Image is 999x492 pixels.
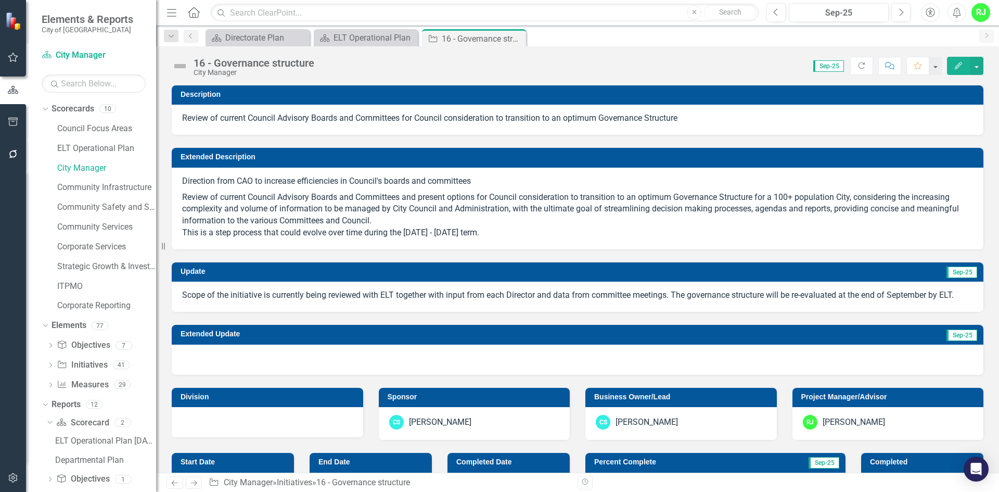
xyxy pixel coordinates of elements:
a: Community Services [57,221,156,233]
span: Sep-25 [809,457,839,469]
span: Sep-25 [946,330,977,341]
div: RJ [803,415,817,430]
input: Search Below... [42,74,146,93]
span: Sep-25 [946,267,977,278]
div: Directorate Plan [225,31,307,44]
div: » » [209,477,570,489]
h3: Completed Date [456,458,565,466]
a: Elements [52,320,86,332]
p: Review of current Council Advisory Boards and Committees and present options for Council consider... [182,190,973,239]
div: 10 [99,105,116,113]
span: Sep-25 [813,60,844,72]
a: ELT Operational Plan [316,31,415,44]
div: Open Intercom Messenger [964,457,989,482]
a: Council Focus Areas [57,123,156,135]
h3: Sponsor [388,393,565,401]
div: 12 [86,400,103,409]
button: Sep-25 [789,3,889,22]
div: ELT Operational Plan [DATE]-[DATE] [55,436,156,446]
a: Measures [57,379,108,391]
a: Departmental Plan [53,451,156,468]
a: Scorecards [52,103,94,115]
h3: Start Date [181,458,289,466]
h3: Extended Description [181,153,978,161]
div: CS [389,415,404,430]
h3: Project Manager/Advisor [801,393,979,401]
a: Objectives [56,473,109,485]
div: ELT Operational Plan [334,31,415,44]
h3: Division [181,393,358,401]
img: ClearPoint Strategy [5,12,23,30]
h3: Business Owner/Lead [594,393,772,401]
button: RJ [971,3,990,22]
div: 16 - Governance structure [316,477,410,487]
h3: Completed [870,458,978,466]
a: Strategic Growth & Investment [57,261,156,273]
a: Corporate Services [57,241,156,253]
h3: End Date [318,458,427,466]
a: ITPMO [57,281,156,293]
h3: Update [181,268,530,275]
p: Direction from CAO to increase efficiencies in Council's boards and committees [182,175,973,190]
div: 16 - Governance structure [442,32,523,45]
div: Sep-25 [792,7,885,19]
a: City Manager [42,49,146,61]
img: Not Defined [172,58,188,74]
span: Scope of the initiative is currently being reviewed with ELT together with input from each Direct... [182,290,954,300]
div: 2 [114,418,131,427]
small: City of [GEOGRAPHIC_DATA] [42,26,133,34]
div: 29 [114,381,131,389]
div: 41 [113,361,130,370]
span: Search [719,8,741,16]
a: Initiatives [57,359,107,371]
a: Reports [52,399,81,411]
button: Search [704,5,756,20]
div: CS [596,415,610,430]
a: Corporate Reporting [57,300,156,312]
a: ELT Operational Plan [57,143,156,155]
a: City Manager [57,162,156,174]
div: [PERSON_NAME] [409,417,471,428]
a: Directorate Plan [208,31,307,44]
div: 1 [115,475,132,484]
span: Elements & Reports [42,13,133,26]
div: [PERSON_NAME] [616,417,678,428]
a: Objectives [57,339,110,351]
a: Community Infrastructure [57,182,156,194]
span: Review of current Council Advisory Boards and Committees for Council consideration to transition ... [182,113,677,123]
h3: Extended Update [181,330,701,338]
div: 77 [92,321,108,330]
div: 7 [116,341,132,350]
div: [PERSON_NAME] [823,417,885,428]
div: City Manager [194,69,314,77]
h3: Percent Complete [594,458,757,466]
h3: Description [181,91,978,98]
a: Community Safety and Social Services [57,201,156,213]
a: Initiatives [277,477,312,487]
input: Search ClearPoint... [211,4,759,22]
div: Departmental Plan [55,456,156,465]
a: City Manager [224,477,273,487]
a: Scorecard [56,417,109,429]
div: 16 - Governance structure [194,57,314,69]
a: ELT Operational Plan [DATE]-[DATE] [53,432,156,449]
